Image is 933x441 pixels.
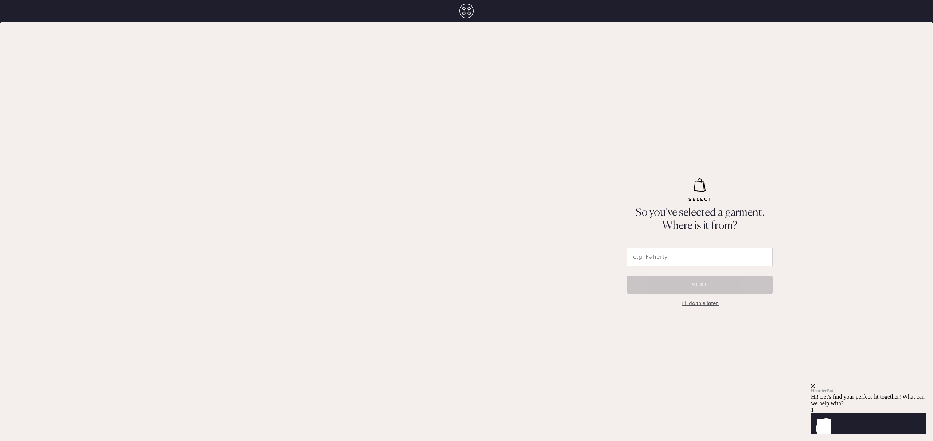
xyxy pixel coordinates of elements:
iframe: Front Chat [811,340,931,440]
img: 29f81abb-8b67-4310-9eda-47f93fc590c9_select.svg [683,178,717,202]
div: I'll do this later. [682,299,719,307]
p: So you’ve selected a garment. Where is it from? [623,206,776,233]
button: NEXT [627,276,773,294]
input: e.g. Faherty [627,248,773,266]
